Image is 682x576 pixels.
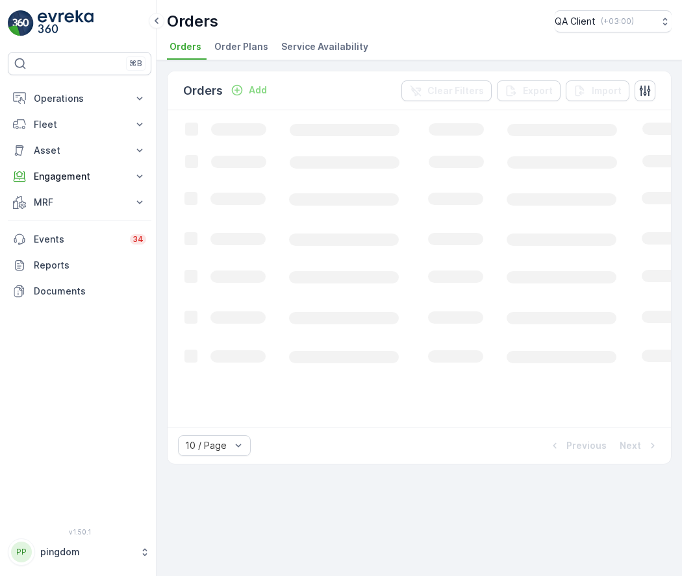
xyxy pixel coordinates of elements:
[34,196,125,209] p: MRF
[497,80,561,101] button: Export
[34,259,146,272] p: Reports
[11,542,32,562] div: PP
[8,528,151,536] span: v 1.50.1
[8,538,151,566] button: PPpingdom
[167,11,218,32] p: Orders
[566,80,629,101] button: Import
[555,15,596,28] p: QA Client
[34,144,125,157] p: Asset
[8,189,151,215] button: MRF
[427,84,484,97] p: Clear Filters
[225,82,272,98] button: Add
[620,439,641,452] p: Next
[8,163,151,189] button: Engagement
[618,438,661,453] button: Next
[38,10,94,36] img: logo_light-DOdMpM7g.png
[183,82,223,100] p: Orders
[34,170,125,183] p: Engagement
[592,84,622,97] p: Import
[129,58,142,69] p: ⌘B
[601,16,634,27] p: ( +03:00 )
[555,10,672,32] button: QA Client(+03:00)
[281,40,368,53] span: Service Availability
[8,10,34,36] img: logo
[401,80,492,101] button: Clear Filters
[523,84,553,97] p: Export
[34,118,125,131] p: Fleet
[34,92,125,105] p: Operations
[8,112,151,138] button: Fleet
[170,40,201,53] span: Orders
[8,226,151,252] a: Events34
[547,438,608,453] button: Previous
[249,84,267,97] p: Add
[8,252,151,278] a: Reports
[34,285,146,298] p: Documents
[8,278,151,304] a: Documents
[133,234,144,245] p: 34
[34,233,122,246] p: Events
[40,546,133,558] p: pingdom
[8,86,151,112] button: Operations
[8,138,151,163] button: Asset
[566,439,607,452] p: Previous
[214,40,268,53] span: Order Plans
